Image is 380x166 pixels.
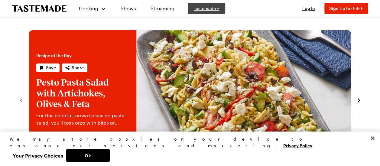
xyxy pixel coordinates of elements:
[194,5,219,11] span: Tastemade +
[62,63,87,72] button: Share
[324,3,368,14] button: Sign Up for FREE
[356,96,362,103] button: navigate to next item
[366,132,379,145] button: Close
[36,63,60,72] button: Save recipe
[66,149,110,162] button: Ok
[79,5,98,11] span: Cooking
[18,96,24,103] button: navigate to previous item
[46,65,56,71] span: Save
[329,6,363,11] span: Sign Up for FREE
[283,142,312,148] a: More information about your privacy, opens in a new tab
[10,136,365,149] div: We may store cookies on your device to enhance our services and marketing.
[10,149,66,162] button: Your Privacy Choices
[302,6,315,11] span: Log In
[188,3,225,14] a: Tastemade +
[72,65,84,71] span: Share
[297,5,321,11] button: Log In
[10,136,365,162] div: Privacy
[12,5,67,12] a: To Tastemade Home Page
[79,1,106,16] button: Cooking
